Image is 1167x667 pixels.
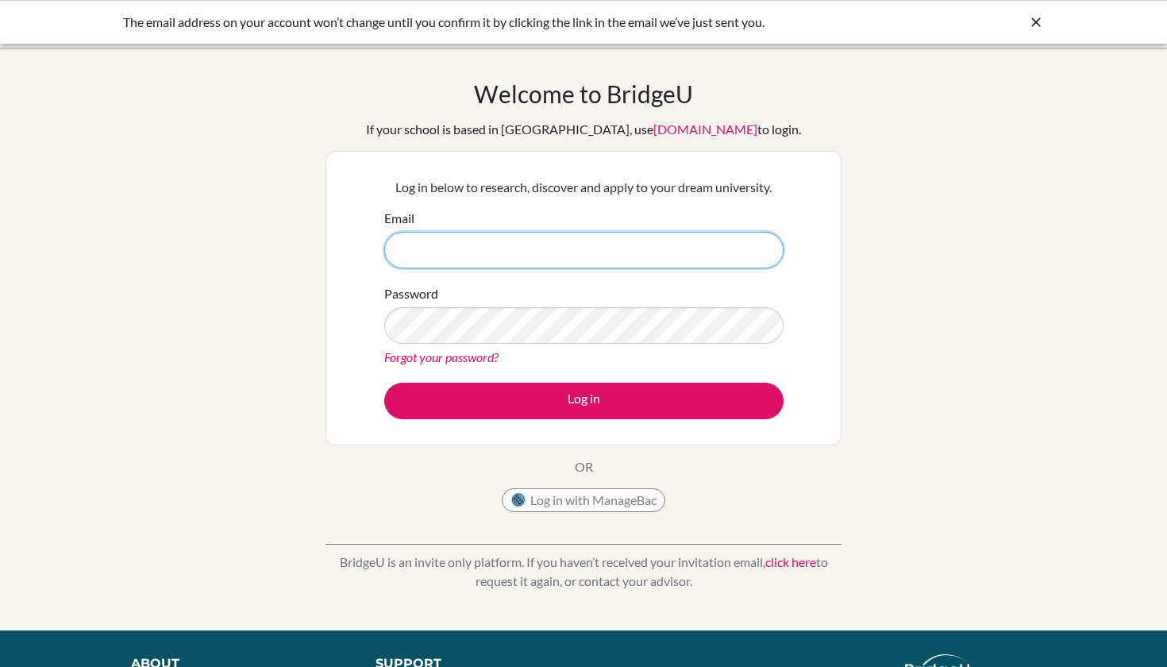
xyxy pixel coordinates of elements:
[123,13,806,32] div: The email address on your account won’t change until you confirm it by clicking the link in the e...
[575,457,593,476] p: OR
[384,383,784,419] button: Log in
[502,488,665,512] button: Log in with ManageBac
[474,79,693,108] h1: Welcome to BridgeU
[384,284,438,303] label: Password
[384,349,499,364] a: Forgot your password?
[384,178,784,197] p: Log in below to research, discover and apply to your dream university.
[765,554,816,569] a: click here
[653,121,757,137] a: [DOMAIN_NAME]
[325,553,842,591] p: BridgeU is an invite only platform. If you haven’t received your invitation email, to request it ...
[384,209,414,228] label: Email
[366,120,801,139] div: If your school is based in [GEOGRAPHIC_DATA], use to login.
